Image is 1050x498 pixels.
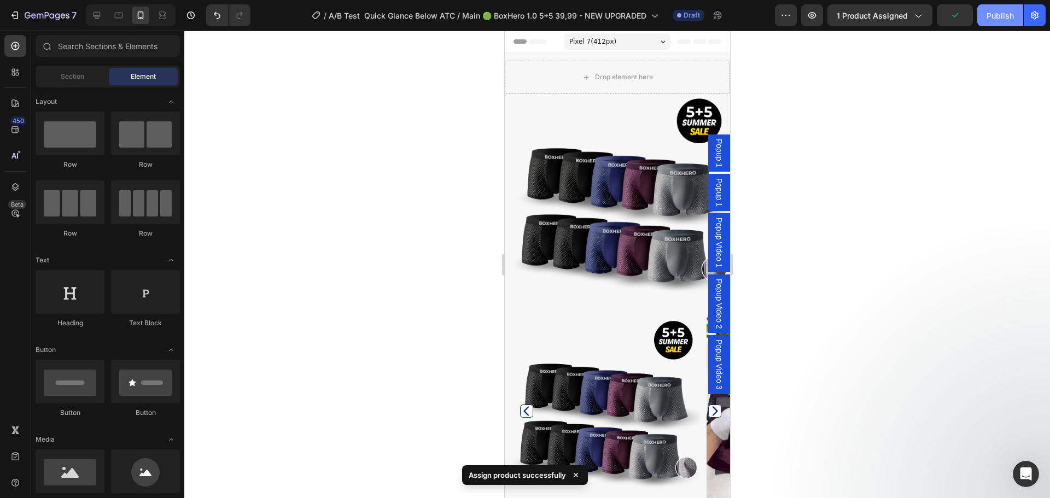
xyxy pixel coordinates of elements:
div: Row [111,229,180,238]
div: Row [36,160,104,169]
div: Row [36,229,104,238]
iframe: Intercom live chat [1013,461,1039,487]
button: Publish [977,4,1023,26]
div: Publish [987,10,1014,21]
span: 1 product assigned [837,10,908,21]
input: Search Sections & Elements [36,35,180,57]
iframe: Design area [505,31,730,498]
span: Text [36,255,49,265]
div: Beta [8,200,26,209]
span: Draft [684,10,700,20]
span: / [324,10,326,21]
div: Row [111,160,180,169]
span: Layout [36,97,57,107]
span: Button [36,345,56,355]
button: 7 [4,4,81,26]
div: Button [111,408,180,418]
p: Assign product successfully [469,470,566,481]
span: Section [61,72,84,81]
span: Toggle open [162,251,180,269]
span: Toggle open [162,93,180,110]
p: 7 [72,9,77,22]
span: Toggle open [162,431,180,448]
span: Element [131,72,156,81]
div: Heading [36,318,104,328]
div: 450 [10,116,26,125]
div: Text Block [111,318,180,328]
div: Button [36,408,104,418]
div: Undo/Redo [206,4,250,26]
span: A/B Test Quick Glance Below ATC / Main 🟢 BoxHero 1.0 5+5 39,99 - NEW UPGRADED [329,10,646,21]
span: Media [36,435,55,444]
button: 1 product assigned [827,4,932,26]
span: Toggle open [162,341,180,359]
